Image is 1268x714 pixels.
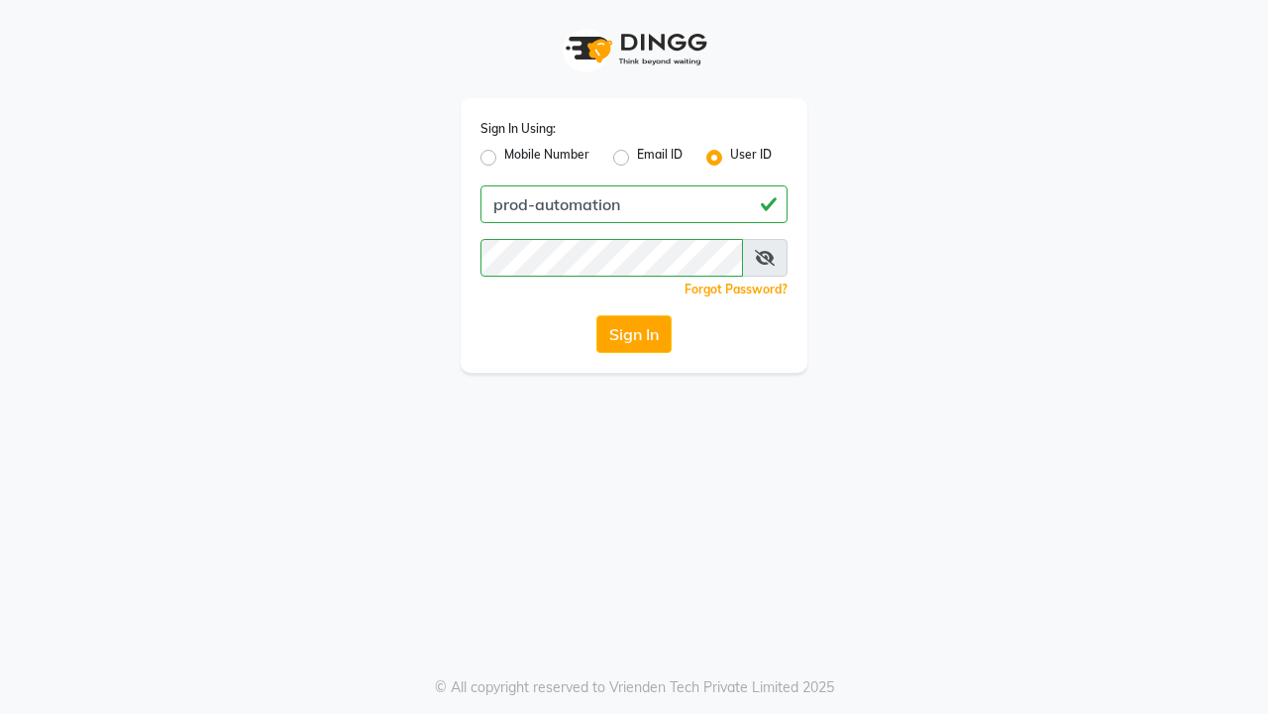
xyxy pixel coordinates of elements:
[480,185,788,223] input: Username
[480,120,556,138] label: Sign In Using:
[504,146,589,170] label: Mobile Number
[730,146,772,170] label: User ID
[685,282,788,297] a: Forgot Password?
[596,315,672,353] button: Sign In
[480,239,743,277] input: Username
[555,20,713,78] img: logo1.svg
[637,146,683,170] label: Email ID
